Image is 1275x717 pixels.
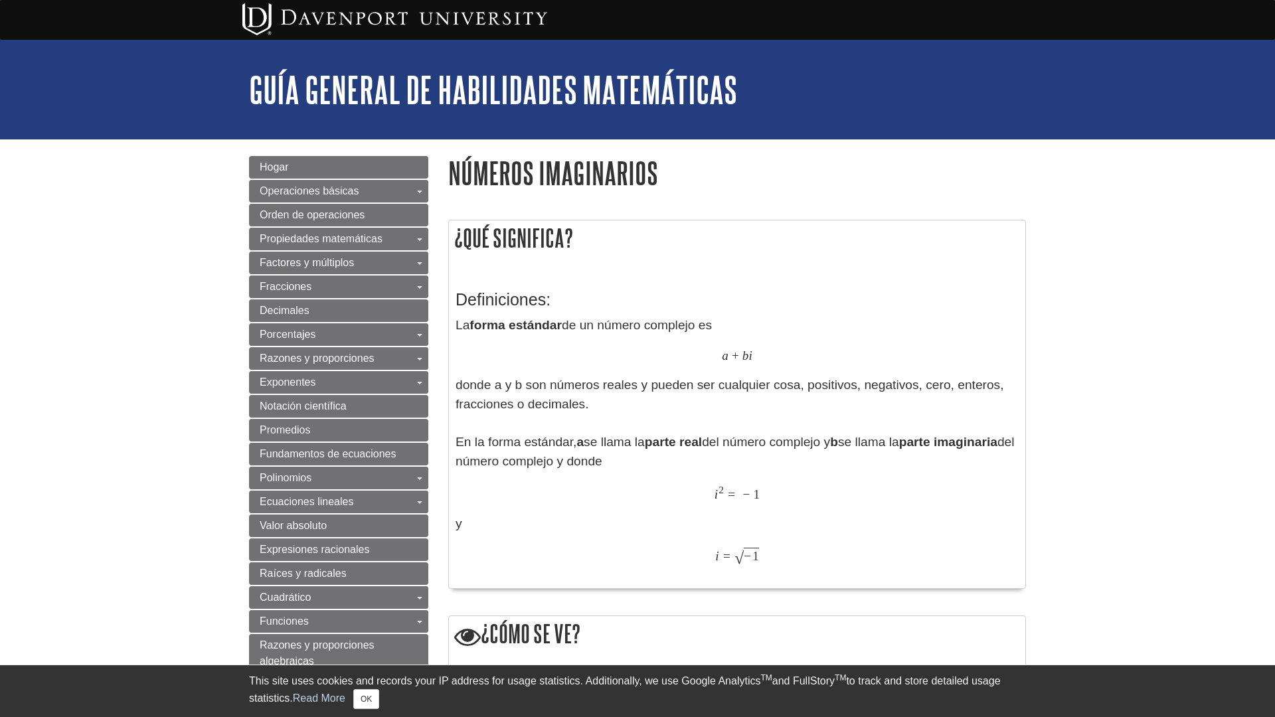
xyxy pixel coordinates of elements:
[260,161,289,173] span: Hogar
[249,562,428,585] a: Raíces y radicales
[742,348,749,363] span: b
[249,467,428,489] a: Polinomios
[715,548,719,564] span: i
[249,419,428,441] a: Promedios
[293,692,345,704] a: Read More
[260,568,347,579] span: Raíces y radicales
[242,3,547,35] img: Davenport University
[260,209,365,220] span: Orden de operaciones
[260,400,347,412] span: Notación científica
[260,329,316,340] span: Porcentajes
[260,233,382,244] span: Propiedades matemáticas
[830,435,838,449] strong: b
[723,548,730,564] span: =
[260,257,354,268] span: Factores y múltiplos
[249,276,428,298] a: Fracciones
[645,435,702,449] strong: parte real
[249,156,428,179] a: Hogar
[715,487,718,502] span: i
[353,689,379,709] button: Close
[734,548,744,569] span: √
[260,185,359,197] span: Operaciones básicas
[249,491,428,513] a: Ecuaciones lineales
[449,616,1025,654] h2: ¿Cómo se ve?
[249,347,428,370] a: Razones y proporciones
[260,544,369,555] span: Expresiones racionales
[260,520,327,531] span: Valor absoluto
[754,487,760,502] span: 1
[743,487,750,502] span: −
[260,424,310,436] span: Promedios
[260,376,316,388] span: Exponentes
[249,673,1026,709] div: This site uses cookies and records your IP address for usage statistics. Additionally, we use Goo...
[249,69,737,110] a: Guía general de habilidades matemáticas
[249,371,428,394] a: Exponentes
[249,586,428,609] a: Cuadrático
[249,395,428,418] a: Notación científica
[260,353,375,364] span: Razones y proporciones
[260,472,311,483] span: Polinomios
[469,318,562,332] strong: forma estándar
[260,592,311,603] span: Cuadrático
[249,228,428,250] a: Propiedades matemáticas
[722,348,728,363] span: a
[260,615,309,627] span: Funciones
[576,435,584,449] strong: a
[249,299,428,322] a: Decimales
[260,496,353,507] span: Ecuaciones lineales
[732,348,739,363] span: +
[260,305,309,316] span: Decimales
[728,487,735,502] span: =
[448,156,1026,190] h1: Números imaginarios
[752,548,759,564] span: 1
[456,290,1019,309] h3: Definiciones:
[899,435,997,449] strong: parte imaginaria
[719,484,724,496] span: 2
[260,639,375,667] span: Razones y proporciones algebraicas
[249,443,428,465] a: Fundamentos de ecuaciones
[744,548,751,564] span: −
[249,252,428,274] a: Factores y múltiplos
[249,610,428,633] a: Funciones
[249,180,428,202] a: Operaciones básicas
[260,448,396,459] span: Fundamentos de ecuaciones
[449,220,1025,256] h2: ¿Qué significa?
[249,204,428,226] a: Orden de operaciones
[456,316,1019,569] p: La de un número complejo es donde a y b son números reales y pueden ser cualquier cosa, positivos...
[249,323,428,346] a: Porcentajes
[249,634,428,673] a: Razones y proporciones algebraicas
[249,515,428,537] a: Valor absoluto
[835,673,846,682] sup: TM
[249,538,428,561] a: Expresiones racionales
[260,281,311,292] span: Fracciones
[760,673,772,682] sup: TM
[748,348,752,363] span: i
